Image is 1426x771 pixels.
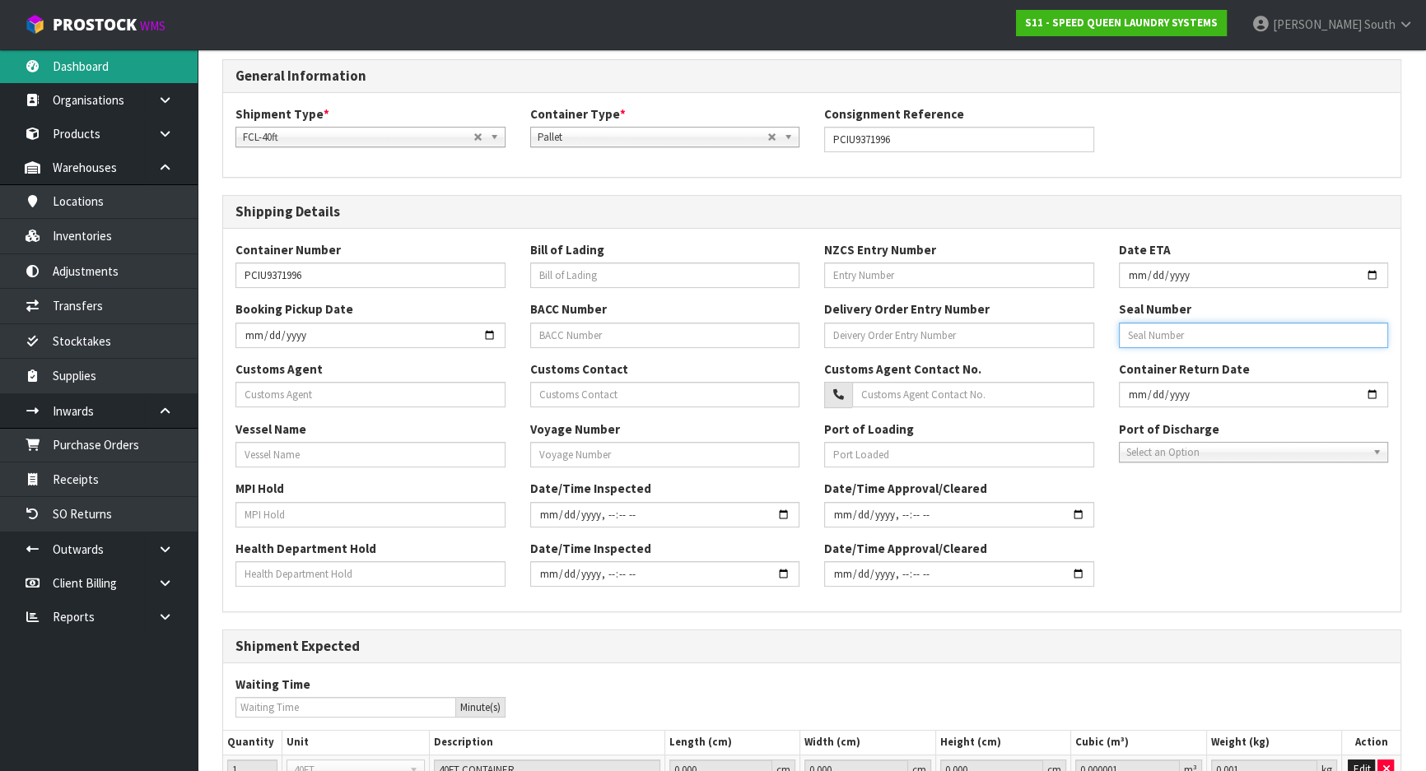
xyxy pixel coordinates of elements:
label: Container Number [235,241,341,258]
a: S11 - SPEED QUEEN LAUNDRY SYSTEMS [1016,10,1227,36]
input: Container Return Date [1119,382,1389,407]
label: Waiting Time [235,676,310,693]
span: ProStock [53,14,137,35]
div: Minute(s) [456,697,506,718]
label: Customs Agent [235,360,323,378]
span: [PERSON_NAME] [1273,16,1362,32]
label: Vessel Name [235,420,306,438]
label: Container Type [530,105,626,123]
label: Seal Number [1119,300,1191,318]
label: Booking Pickup Date [235,300,353,318]
span: Select an Option [1126,443,1367,462]
input: Cont. Bookin Date [235,323,506,348]
span: South [1364,16,1396,32]
label: NZCS Entry Number [824,241,936,258]
th: Weight (kg) [1206,731,1341,755]
label: MPI Hold [235,480,284,497]
input: Consignment Reference [824,127,1094,152]
label: Delivery Order Entry Number [824,300,990,318]
input: BACC Number [530,323,800,348]
span: Pallet [538,128,768,147]
input: Date/Time Inspected [824,561,1094,587]
input: Date/Time Inspected [530,561,800,587]
span: FCL-40ft [243,128,473,147]
input: Health Department Hold [235,561,506,587]
input: Vessel Name [235,442,506,467]
input: Date/Time Inspected [530,502,800,527]
input: Customs Agent [235,382,506,407]
label: Consignment Reference [824,105,964,123]
input: Seal Number [1119,323,1389,348]
label: Date/Time Inspected [530,540,651,557]
input: Date/Time Inspected [824,502,1094,527]
label: Date/Time Approval/Cleared [824,480,987,497]
th: Unit [282,731,430,755]
input: MPI Hold [235,502,506,527]
label: Container Return Date [1119,360,1250,378]
th: Height (cm) [935,731,1070,755]
img: cube-alt.png [25,14,45,35]
input: Entry Number [824,262,1094,288]
label: BACC Number [530,300,607,318]
th: Action [1341,731,1400,755]
th: Description [429,731,664,755]
th: Cubic (m³) [1071,731,1206,755]
input: Bill of Lading [530,262,800,288]
label: Port of Discharge [1119,420,1219,438]
h3: General Information [235,68,1388,84]
input: Deivery Order Entry Number [824,323,1094,348]
input: Customs Contact [530,382,800,407]
label: Voyage Number [530,420,620,438]
h3: Shipping Details [235,204,1388,220]
label: Date ETA [1119,241,1171,258]
small: WMS [140,18,165,34]
input: Voyage Number [530,442,800,467]
label: Health Department Hold [235,540,376,557]
strong: S11 - SPEED QUEEN LAUNDRY SYSTEMS [1025,16,1218,30]
label: Date/Time Inspected [530,480,651,497]
th: Quantity [223,731,282,755]
input: Container Number [235,262,506,288]
label: Port of Loading [824,420,914,438]
th: Width (cm) [800,731,935,755]
label: Customs Contact [530,360,628,378]
label: Date/Time Approval/Cleared [824,540,987,557]
input: Waiting Time [235,697,456,718]
label: Customs Agent Contact No. [824,360,981,378]
h3: Shipment Expected [235,639,1388,654]
label: Bill of Lading [530,241,604,258]
input: Port Loaded [824,442,1094,467]
th: Length (cm) [664,731,799,755]
label: Shipment Type [235,105,329,123]
input: Customs Agent Contact No. [852,382,1094,407]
